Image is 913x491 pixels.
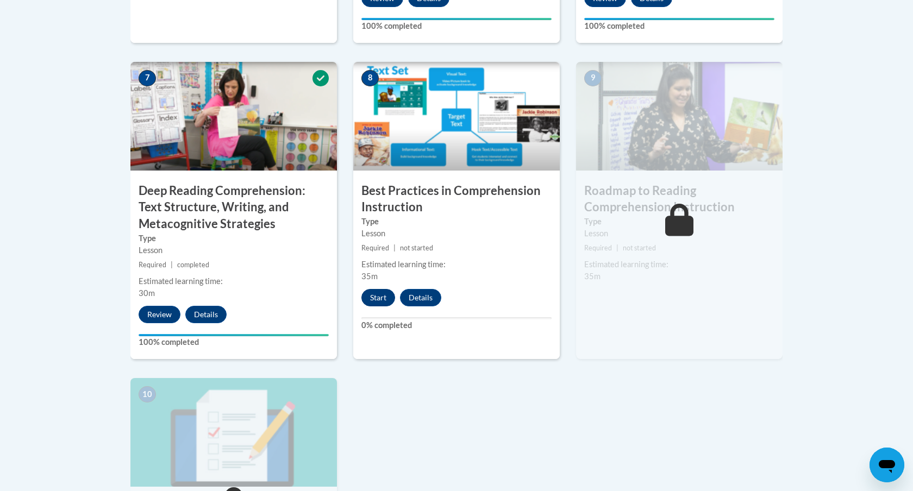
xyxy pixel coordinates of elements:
div: Estimated learning time: [139,275,329,287]
label: 100% completed [139,336,329,348]
span: 10 [139,386,156,402]
span: | [393,244,396,252]
div: Your progress [584,18,774,20]
h3: Best Practices in Comprehension Instruction [353,182,560,216]
div: Your progress [139,334,329,336]
span: 8 [361,70,379,86]
span: completed [177,261,209,269]
img: Course Image [353,62,560,171]
div: Lesson [361,228,552,240]
span: 9 [584,70,602,86]
div: Estimated learning time: [584,259,774,270]
span: | [616,244,618,252]
span: 7 [139,70,156,86]
span: 30m [139,288,155,298]
span: 35m [361,272,378,281]
img: Course Image [130,378,337,487]
button: Start [361,289,395,306]
img: Course Image [130,62,337,171]
button: Details [185,306,227,323]
span: Required [139,261,166,269]
label: Type [361,216,552,228]
h3: Deep Reading Comprehension: Text Structure, Writing, and Metacognitive Strategies [130,182,337,232]
label: Type [139,232,329,244]
span: not started [400,244,433,252]
span: 35m [584,272,601,281]
label: Type [584,216,774,228]
label: 0% completed [361,319,552,331]
div: Lesson [139,244,329,256]
h3: Roadmap to Reading Comprehension Instruction [576,182,783,216]
button: Review [139,306,180,323]
iframe: Button to launch messaging window [870,448,904,482]
div: Your progress [361,18,552,20]
div: Lesson [584,228,774,240]
span: not started [623,244,656,252]
span: | [171,261,173,269]
div: Estimated learning time: [361,259,552,270]
img: Course Image [576,62,783,171]
span: Required [584,244,612,252]
span: Required [361,244,389,252]
label: 100% completed [361,20,552,32]
button: Details [400,289,441,306]
label: 100% completed [584,20,774,32]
